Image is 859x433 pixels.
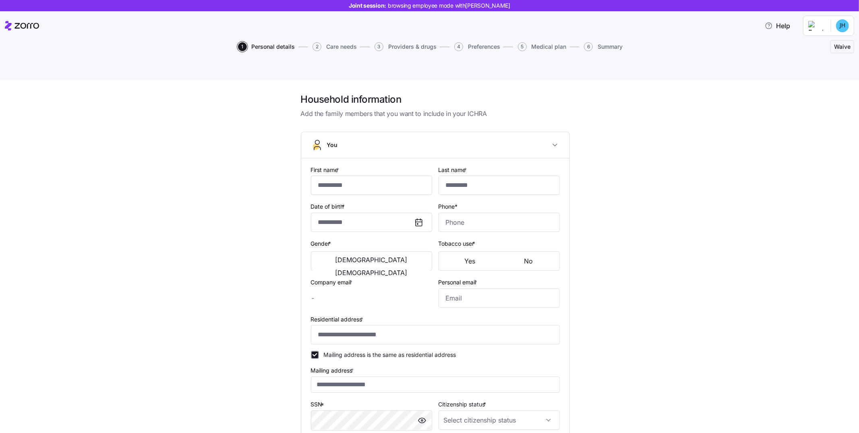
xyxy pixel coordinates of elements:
[388,2,510,10] span: browsing employee mode with [PERSON_NAME]
[375,42,383,51] span: 3
[319,351,456,359] label: Mailing address is the same as residential address
[439,202,458,211] label: Phone*
[598,44,623,50] span: Summary
[327,141,337,149] span: You
[439,400,488,409] label: Citizenship status
[518,42,527,51] span: 5
[454,42,463,51] span: 4
[532,44,567,50] span: Medical plan
[313,42,321,51] span: 2
[301,109,570,119] span: Add the family members that you want to include in your ICHRA
[464,258,475,264] span: Yes
[301,132,569,158] button: You
[238,42,247,51] span: 1
[808,21,824,31] img: Employer logo
[584,42,593,51] span: 6
[439,239,477,248] label: Tobacco user
[518,42,567,51] button: 5Medical plan
[765,21,790,31] span: Help
[311,166,341,174] label: First name
[439,166,469,174] label: Last name
[335,257,408,263] span: [DEMOGRAPHIC_DATA]
[311,366,356,375] label: Mailing address
[252,44,295,50] span: Personal details
[439,288,560,308] input: Email
[439,410,560,430] input: Select citizenship status
[311,400,326,409] label: SSN
[830,40,854,53] button: Waive
[584,42,623,51] button: 6Summary
[375,42,437,51] button: 3Providers & drugs
[468,44,500,50] span: Preferences
[439,278,479,287] label: Personal email
[311,239,333,248] label: Gender
[311,278,354,287] label: Company email
[301,93,570,106] h1: Household information
[326,44,357,50] span: Care needs
[388,44,437,50] span: Providers & drugs
[349,2,510,10] span: Joint session:
[238,42,295,51] button: 1Personal details
[758,18,797,34] button: Help
[236,42,295,51] a: 1Personal details
[454,42,500,51] button: 4Preferences
[834,43,851,51] span: Waive
[311,202,347,211] label: Date of birth
[313,42,357,51] button: 2Care needs
[335,269,408,276] span: [DEMOGRAPHIC_DATA]
[311,315,365,324] label: Residential address
[439,213,560,232] input: Phone
[836,19,849,32] img: 2950881c2106a2e22939d11cadaf3244
[524,258,533,264] span: No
